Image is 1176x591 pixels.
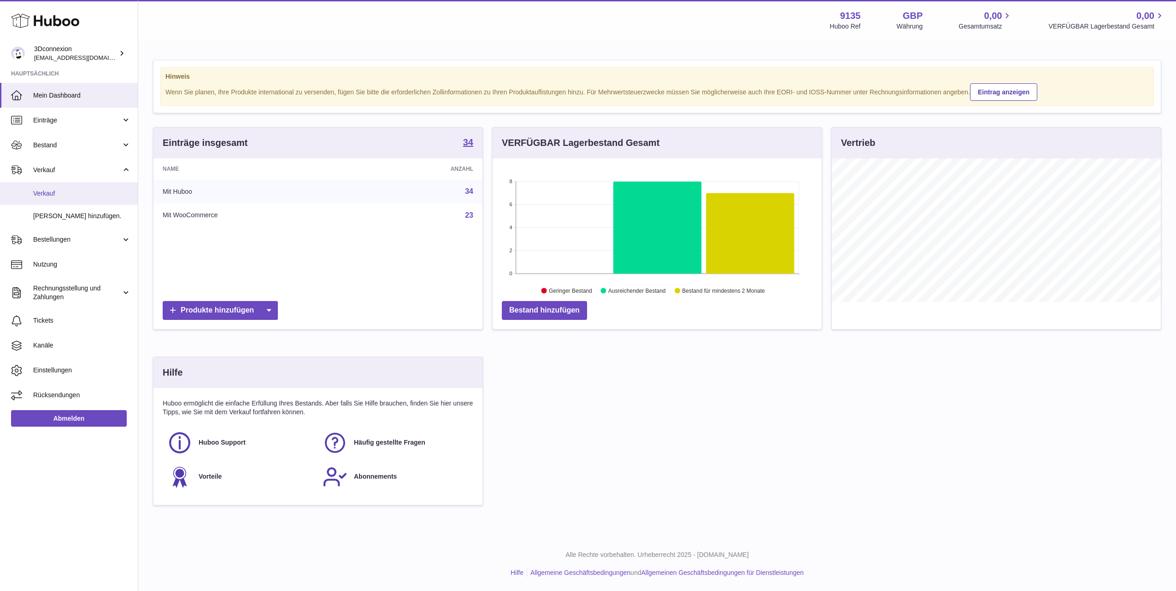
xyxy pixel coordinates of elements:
a: 34 [465,187,473,195]
span: Kanäle [33,341,131,350]
a: 23 [465,211,473,219]
span: Verkauf [33,189,131,198]
span: Verkauf [33,166,121,174]
h3: Hilfe [163,366,182,379]
h3: Vertrieb [841,137,875,149]
span: Rechnungsstellung und Zahlungen [33,284,121,301]
span: [EMAIL_ADDRESS][DOMAIN_NAME] [34,54,135,61]
span: VERFÜGBAR Lagerbestand Gesamt [1048,22,1165,31]
text: Ausreichender Bestand [608,288,666,294]
img: order_eu@3dconnexion.com [11,46,25,60]
a: Hilfe [511,569,523,576]
text: Geringer Bestand [549,288,592,294]
text: 8 [509,179,512,184]
a: Allgemeinen Geschäftsbedingungen für Dienstleistungen [641,569,804,576]
strong: 34 [463,138,473,147]
p: Alle Rechte vorbehalten. Urheberrecht 2025 - [DOMAIN_NAME] [146,550,1169,559]
span: 0,00 [984,10,1002,22]
div: Huboo Ref [830,22,861,31]
li: und [527,568,804,577]
strong: GBP [903,10,923,22]
div: Währung [897,22,923,31]
text: 2 [509,248,512,253]
a: Produkte hinzufügen [163,301,278,320]
a: 0,00 VERFÜGBAR Lagerbestand Gesamt [1048,10,1165,31]
span: Vorteile [199,472,222,481]
text: Bestand für mindestens 2 Monate [682,288,765,294]
a: Abmelden [11,410,127,427]
a: Häufig gestellte Fragen [323,430,469,455]
strong: Hinweis [165,72,1149,81]
a: Allgemeine Geschäftsbedingungen [530,569,630,576]
span: Bestellungen [33,235,121,244]
a: Vorteile [167,464,313,489]
span: Abonnements [354,472,397,481]
span: [PERSON_NAME] hinzufügen. [33,212,131,220]
strong: 9135 [840,10,861,22]
text: 4 [509,225,512,230]
span: Einstellungen [33,366,131,375]
h3: VERFÜGBAR Lagerbestand Gesamt [502,137,659,149]
th: Anzahl [365,158,482,180]
a: Abonnements [323,464,469,489]
text: 6 [509,202,512,207]
span: Tickets [33,316,131,325]
a: Eintrag anzeigen [970,83,1037,101]
span: 0,00 [1136,10,1154,22]
a: 0,00 Gesamtumsatz [958,10,1012,31]
span: Mein Dashboard [33,91,131,100]
div: 3Dconnexion [34,45,117,62]
a: Bestand hinzufügen [502,301,587,320]
h3: Einträge insgesamt [163,137,248,149]
td: Mit WooCommerce [153,203,365,227]
span: Nutzung [33,260,131,269]
p: Huboo ermöglicht die einfache Erfüllung Ihres Bestands. Aber falls Sie Hilfe brauchen, finden Sie... [163,399,473,417]
span: Einträge [33,116,121,125]
a: 34 [463,138,473,149]
span: Häufig gestellte Fragen [354,438,425,447]
th: Name [153,158,365,180]
a: Huboo Support [167,430,313,455]
span: Bestand [33,141,121,150]
text: 0 [509,271,512,276]
span: Gesamtumsatz [958,22,1012,31]
span: Huboo Support [199,438,246,447]
div: Wenn Sie planen, Ihre Produkte international zu versenden, fügen Sie bitte die erforderlichen Zol... [165,82,1149,101]
td: Mit Huboo [153,180,365,203]
span: Rücksendungen [33,391,131,400]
